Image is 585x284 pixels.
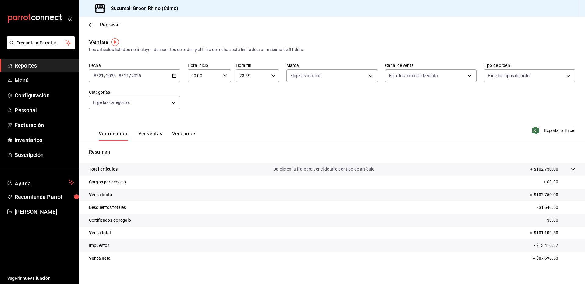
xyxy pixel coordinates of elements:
[15,151,74,159] span: Suscripción
[97,73,98,78] span: /
[273,166,374,172] p: Da clic en la fila para ver el detalle por tipo de artículo
[15,91,74,99] span: Configuración
[544,179,575,185] p: + $0.00
[290,73,321,79] span: Elige las marcas
[129,73,131,78] span: /
[389,73,438,79] span: Elige los canales de venta
[7,275,74,282] span: Sugerir nueva función
[89,22,120,28] button: Regresar
[89,63,180,68] label: Fecha
[93,99,130,106] span: Elige las categorías
[117,73,118,78] span: -
[98,73,104,78] input: --
[172,131,197,141] button: Ver cargos
[131,73,141,78] input: ----
[111,38,119,46] img: Tooltip marker
[124,73,129,78] input: --
[94,73,97,78] input: --
[530,166,558,172] p: + $102,750.00
[545,217,575,223] p: - $0.00
[537,204,575,211] p: - $1,640.50
[89,192,112,198] p: Venta bruta
[89,90,180,94] label: Categorías
[89,179,126,185] p: Cargos por servicio
[188,63,231,68] label: Hora inicio
[89,166,118,172] p: Total artículos
[106,5,178,12] h3: Sucursal: Green Rhino (Cdmx)
[7,36,75,49] button: Pregunta a Parrot AI
[89,47,575,53] div: Los artículos listados no incluyen descuentos de orden y el filtro de fechas está limitado a un m...
[385,63,477,68] label: Canal de venta
[16,40,66,46] span: Pregunta a Parrot AI
[484,63,575,68] label: Tipo de orden
[15,179,66,186] span: Ayuda
[488,73,532,79] span: Elige los tipos de orden
[89,242,109,249] p: Impuestos
[100,22,120,28] span: Regresar
[236,63,279,68] label: Hora fin
[89,148,575,156] p: Resumen
[89,217,131,223] p: Certificados de regalo
[89,37,108,47] div: Ventas
[99,131,196,141] div: navigation tabs
[15,208,74,216] span: [PERSON_NAME]
[4,44,75,50] a: Pregunta a Parrot AI
[15,76,74,85] span: Menú
[89,204,126,211] p: Descuentos totales
[104,73,106,78] span: /
[15,61,74,70] span: Reportes
[15,106,74,114] span: Personal
[530,230,575,236] p: = $101,109.50
[15,193,74,201] span: Recomienda Parrot
[119,73,122,78] input: --
[99,131,129,141] button: Ver resumen
[15,121,74,129] span: Facturación
[89,230,111,236] p: Venta total
[138,131,162,141] button: Ver ventas
[530,192,575,198] p: = $102,750.00
[122,73,123,78] span: /
[67,16,72,21] button: open_drawer_menu
[534,242,575,249] p: - $13,410.97
[106,73,116,78] input: ----
[15,136,74,144] span: Inventarios
[89,255,111,261] p: Venta neta
[533,255,575,261] p: = $87,698.53
[534,127,575,134] button: Exportar a Excel
[286,63,378,68] label: Marca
